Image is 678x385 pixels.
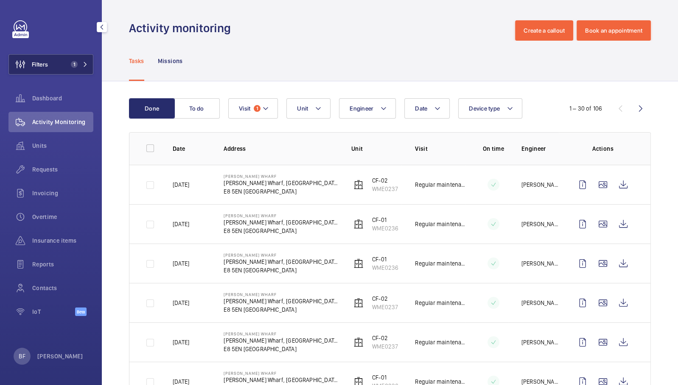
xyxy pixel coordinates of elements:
[458,98,522,119] button: Device type
[372,342,398,351] p: WME0237
[173,259,189,268] p: [DATE]
[32,165,93,174] span: Requests
[224,252,338,258] p: [PERSON_NAME] Wharf
[415,180,465,189] p: Regular maintenance
[158,57,183,65] p: Missions
[224,345,338,353] p: E8 5EN [GEOGRAPHIC_DATA]
[297,105,308,112] span: Unit
[239,105,250,112] span: Visit
[372,303,398,311] p: WME0237
[372,255,398,263] p: CF-01
[224,258,338,266] p: [PERSON_NAME] Wharf, [GEOGRAPHIC_DATA]
[224,179,338,187] p: [PERSON_NAME] Wharf, [GEOGRAPHIC_DATA]
[372,216,398,224] p: CF-01
[521,144,559,153] p: Engineer
[521,338,559,346] p: [PERSON_NAME]
[32,189,93,197] span: Invoicing
[224,336,338,345] p: [PERSON_NAME] Wharf, [GEOGRAPHIC_DATA]
[254,105,261,112] span: 1
[353,180,364,190] img: elevator.svg
[353,258,364,269] img: elevator.svg
[37,352,83,360] p: [PERSON_NAME]
[228,98,278,119] button: Visit1
[372,176,398,185] p: CF-02
[32,94,93,102] span: Dashboard
[372,373,398,382] p: CF-01
[372,263,398,272] p: WME0236
[286,98,331,119] button: Unit
[173,220,189,228] p: [DATE]
[224,266,338,274] p: E8 5EN [GEOGRAPHIC_DATA]
[515,20,573,41] button: Create a callout
[372,224,398,233] p: WME0236
[32,284,93,292] span: Contacts
[173,144,210,153] p: Date
[521,180,559,189] p: [PERSON_NAME]
[415,220,465,228] p: Regular maintenance
[372,294,398,303] p: CF-02
[372,334,398,342] p: CF-02
[351,144,401,153] p: Unit
[479,144,508,153] p: On time
[372,185,398,193] p: WME0237
[173,180,189,189] p: [DATE]
[129,57,144,65] p: Tasks
[129,98,175,119] button: Done
[572,144,633,153] p: Actions
[224,227,338,235] p: E8 5EN [GEOGRAPHIC_DATA]
[224,187,338,196] p: E8 5EN [GEOGRAPHIC_DATA]
[350,105,373,112] span: Engineer
[75,307,87,316] span: Beta
[521,299,559,307] p: [PERSON_NAME]
[339,98,396,119] button: Engineer
[71,61,78,68] span: 1
[224,144,338,153] p: Address
[415,144,465,153] p: Visit
[32,141,93,150] span: Units
[521,259,559,268] p: [PERSON_NAME]
[8,54,93,75] button: Filters1
[404,98,450,119] button: Date
[353,337,364,347] img: elevator.svg
[174,98,220,119] button: To do
[224,292,338,297] p: [PERSON_NAME] Wharf
[224,218,338,227] p: [PERSON_NAME] Wharf, [GEOGRAPHIC_DATA]
[469,105,500,112] span: Device type
[32,213,93,221] span: Overtime
[577,20,651,41] button: Book an appointment
[224,376,338,384] p: [PERSON_NAME] Wharf, [GEOGRAPHIC_DATA]
[415,105,427,112] span: Date
[415,299,465,307] p: Regular maintenance
[224,213,338,218] p: [PERSON_NAME] Wharf
[521,220,559,228] p: [PERSON_NAME]
[353,298,364,308] img: elevator.svg
[173,338,189,346] p: [DATE]
[32,260,93,269] span: Reports
[224,174,338,179] p: [PERSON_NAME] Wharf
[173,299,189,307] p: [DATE]
[32,307,75,316] span: IoT
[32,118,93,126] span: Activity Monitoring
[224,305,338,314] p: E8 5EN [GEOGRAPHIC_DATA]
[224,297,338,305] p: [PERSON_NAME] Wharf, [GEOGRAPHIC_DATA]
[129,20,236,36] h1: Activity monitoring
[224,371,338,376] p: [PERSON_NAME] Wharf
[224,331,338,336] p: [PERSON_NAME] Wharf
[32,236,93,245] span: Insurance items
[569,104,602,113] div: 1 – 30 of 106
[415,259,465,268] p: Regular maintenance
[353,219,364,229] img: elevator.svg
[415,338,465,346] p: Regular maintenance
[19,352,25,360] p: BF
[32,60,48,69] span: Filters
